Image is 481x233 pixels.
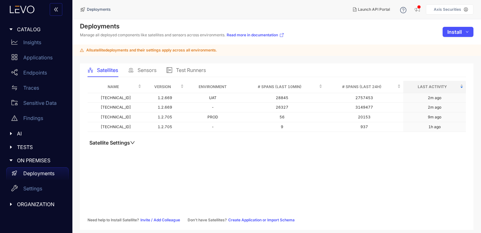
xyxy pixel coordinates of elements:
[23,70,47,75] p: Endpoints
[54,7,59,13] span: double-left
[358,7,390,12] span: Launch API Portal
[428,96,441,100] div: 2m ago
[443,27,473,37] button: Installdown
[144,103,186,112] td: 1.2.669
[97,67,118,73] span: Satellites
[86,48,217,52] span: All satellite deployments and their settings apply across all environments.
[23,85,39,91] p: Traces
[355,105,373,110] span: 3149477
[9,145,13,149] span: caret-right
[23,39,41,45] p: Insights
[23,55,53,60] p: Applications
[80,33,284,38] p: Manage all deployed components like satellites and sensors across environments.
[23,100,57,106] p: Sensitive Data
[176,67,206,73] span: Test Runners
[4,23,69,36] div: CATALOG
[144,93,186,103] td: 1.2.669
[276,95,288,100] span: 28845
[227,33,284,38] a: Read more in documentation
[88,140,137,146] button: Satellite Settingsdown
[140,218,180,222] a: Invite / Add Colleague
[428,115,441,119] div: 9m ago
[6,97,69,112] a: Sensitive Data
[325,81,404,93] th: # Spans (last 24h)
[146,83,179,90] span: Version
[186,93,239,103] td: UAT
[138,67,156,73] span: Sensors
[23,170,54,176] p: Deployments
[6,112,69,127] a: Findings
[276,105,288,110] span: 26327
[88,218,139,222] span: Need help to Install Satellite?
[281,124,283,129] span: 9
[355,95,373,100] span: 2757453
[6,81,69,97] a: Traces
[428,125,441,129] div: 1h ago
[6,182,69,198] a: Settings
[428,105,441,110] div: 2m ago
[23,115,43,121] p: Findings
[11,115,18,121] span: warning
[88,122,144,132] td: [TECHNICAL_ID]
[9,27,13,32] span: caret-right
[130,140,135,145] span: down
[434,7,461,12] p: Axis Securities
[186,81,239,93] th: Environment
[17,131,64,136] span: AI
[87,7,110,12] span: Deployments
[88,81,144,93] th: Name
[6,51,69,66] a: Applications
[88,93,144,103] td: [TECHNICAL_ID]
[17,158,64,163] span: ON PREMISES
[6,167,69,182] a: Deployments
[80,48,84,52] span: warning
[186,103,239,112] td: -
[280,115,285,119] span: 56
[4,198,69,211] div: ORGANIZATION
[406,83,459,90] span: Last Activity
[6,36,69,51] a: Insights
[4,127,69,140] div: AI
[4,140,69,154] div: TESTS
[80,22,284,30] h4: Deployments
[228,218,295,222] a: Create Application or Import Schema
[9,131,13,136] span: caret-right
[90,83,137,90] span: Name
[447,29,462,35] span: Install
[348,4,395,15] button: Launch API Portal
[17,144,64,150] span: TESTS
[144,81,186,93] th: Version
[88,103,144,112] td: [TECHNICAL_ID]
[242,83,318,90] span: # Spans (last 10min)
[358,115,371,119] span: 20153
[188,218,227,222] span: Don’t have Satellites?
[4,154,69,167] div: ON PREMISES
[144,112,186,122] td: 1.2.705
[466,30,469,34] span: down
[88,112,144,122] td: [TECHNICAL_ID]
[50,3,62,16] button: double-left
[144,122,186,132] td: 1.2.705
[17,201,64,207] span: ORGANIZATION
[17,27,64,32] span: CATALOG
[23,186,42,191] p: Settings
[9,158,13,163] span: caret-right
[9,202,13,206] span: caret-right
[360,124,368,129] span: 937
[327,83,396,90] span: # Spans (last 24h)
[186,112,239,122] td: PROD
[6,66,69,81] a: Endpoints
[11,85,18,91] span: swap
[239,81,325,93] th: # Spans (last 10min)
[186,122,239,132] td: -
